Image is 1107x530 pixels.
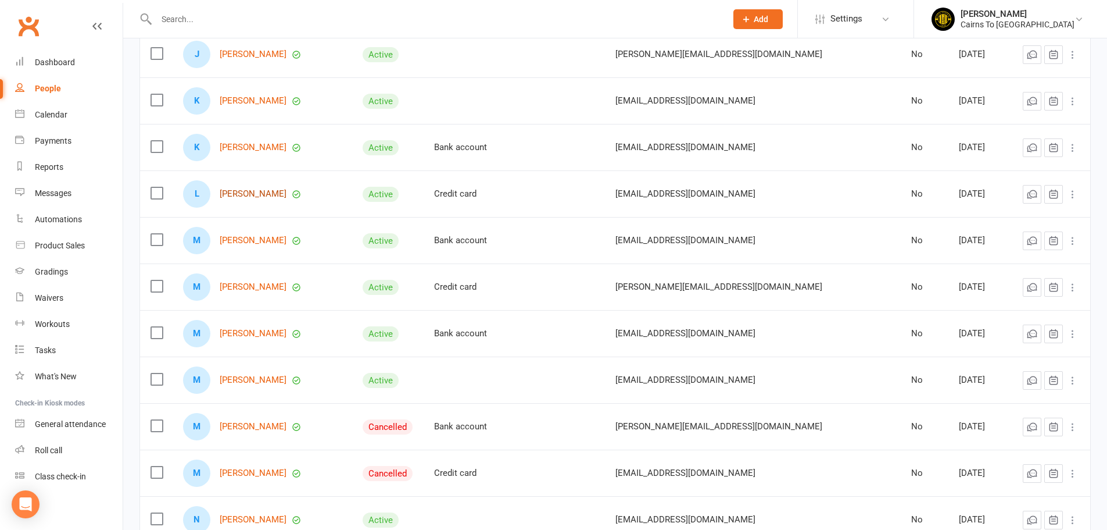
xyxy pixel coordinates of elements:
div: [DATE] [959,49,1001,59]
div: No [911,282,938,292]
span: Settings [830,6,862,32]
div: [DATE] [959,236,1001,246]
div: Mario [183,227,210,254]
div: Tasks [35,346,56,355]
div: Bank account [434,236,508,246]
a: [PERSON_NAME] [220,143,286,152]
div: General attendance [35,419,106,429]
div: [DATE] [959,329,1001,339]
div: Bank account [434,143,508,152]
div: Product Sales [35,241,85,250]
div: Cancelled [363,466,413,481]
a: Tasks [15,337,123,364]
div: Open Intercom Messenger [12,490,40,518]
a: General attendance kiosk mode [15,411,123,437]
div: [DATE] [959,375,1001,385]
div: Automations [35,215,82,224]
a: Product Sales [15,233,123,259]
div: Matthew [183,413,210,440]
div: Active [363,513,399,528]
div: Payments [35,136,71,145]
div: [DATE] [959,468,1001,478]
a: Clubworx [14,12,43,41]
span: Add [754,15,768,24]
span: [EMAIL_ADDRESS][DOMAIN_NAME] [615,90,755,112]
div: People [35,84,61,93]
span: [EMAIL_ADDRESS][DOMAIN_NAME] [615,462,755,484]
a: [PERSON_NAME] [220,189,286,199]
input: Search... [153,11,718,27]
div: Active [363,373,399,388]
div: No [911,375,938,385]
div: No [911,143,938,152]
div: Bank account [434,422,508,432]
a: Automations [15,207,123,233]
a: Roll call [15,437,123,464]
div: Active [363,140,399,155]
div: No [911,422,938,432]
a: [PERSON_NAME] [220,282,286,292]
div: Active [363,94,399,109]
div: Matteo [183,320,210,347]
div: Cancelled [363,419,413,435]
div: Cairns To [GEOGRAPHIC_DATA] [961,19,1074,30]
div: No [911,468,938,478]
a: Reports [15,154,123,180]
button: Add [733,9,783,29]
a: [PERSON_NAME] [220,49,286,59]
div: Bank account [434,329,508,339]
div: [DATE] [959,422,1001,432]
span: [PERSON_NAME][EMAIL_ADDRESS][DOMAIN_NAME] [615,43,822,65]
span: [EMAIL_ADDRESS][DOMAIN_NAME] [615,136,755,158]
a: Waivers [15,285,123,311]
div: Gradings [35,267,68,276]
div: [DATE] [959,189,1001,199]
a: Payments [15,128,123,154]
div: Kevin [183,87,210,115]
div: [DATE] [959,282,1001,292]
div: Myra [183,460,210,487]
div: Credit card [434,468,508,478]
a: People [15,76,123,102]
div: No [911,329,938,339]
div: Class check-in [35,472,86,481]
div: Workouts [35,319,70,329]
a: Dashboard [15,49,123,76]
div: Leo [183,180,210,208]
a: [PERSON_NAME] [220,236,286,246]
div: Messages [35,188,71,198]
div: [DATE] [959,515,1001,525]
a: [PERSON_NAME] [220,375,286,385]
div: Kyle [183,134,210,161]
div: Credit card [434,189,508,199]
div: [DATE] [959,96,1001,106]
span: [PERSON_NAME][EMAIL_ADDRESS][DOMAIN_NAME] [615,276,822,298]
div: Mason [183,273,210,301]
div: What's New [35,372,77,381]
a: [PERSON_NAME] [220,329,286,339]
span: [PERSON_NAME][EMAIL_ADDRESS][DOMAIN_NAME] [615,415,822,437]
div: No [911,236,938,246]
a: What's New [15,364,123,390]
a: Gradings [15,259,123,285]
div: Waivers [35,293,63,303]
div: Credit card [434,282,508,292]
div: Calendar [35,110,67,119]
a: Messages [15,180,123,207]
div: No [911,96,938,106]
a: [PERSON_NAME] [220,468,286,478]
a: [PERSON_NAME] [220,422,286,432]
div: No [911,49,938,59]
div: Active [363,280,399,295]
div: Reports [35,162,63,172]
div: [DATE] [959,143,1001,152]
div: Dashboard [35,58,75,67]
div: Active [363,233,399,248]
div: Active [363,326,399,342]
div: Roll call [35,446,62,455]
a: Workouts [15,311,123,337]
a: [PERSON_NAME] [220,515,286,525]
a: Class kiosk mode [15,464,123,490]
span: [EMAIL_ADDRESS][DOMAIN_NAME] [615,183,755,205]
span: [EMAIL_ADDRESS][DOMAIN_NAME] [615,369,755,391]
